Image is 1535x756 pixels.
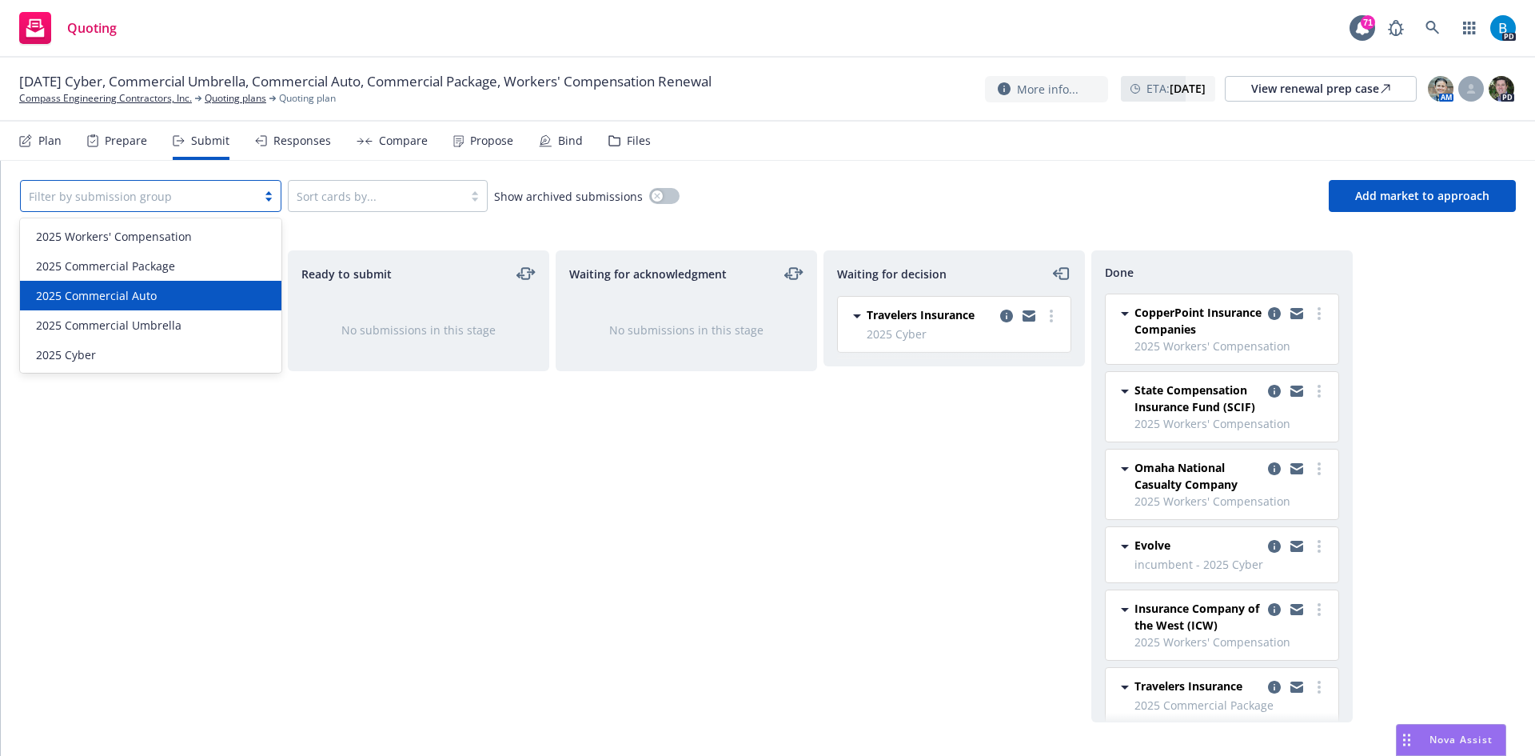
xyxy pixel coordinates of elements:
a: copy logging email [997,306,1016,326]
span: State Compensation Insurance Fund (SCIF) [1134,382,1262,415]
div: View renewal prep case [1251,77,1390,101]
a: Quoting plans [205,91,266,106]
div: No submissions in this stage [314,322,523,338]
a: copy logging email [1265,382,1284,401]
div: No submissions in this stage [582,322,791,338]
div: Responses [273,134,331,147]
a: more [1310,678,1329,697]
span: [DATE] Cyber, Commercial Umbrella, Commercial Auto, Commercial Package, Workers' Compensation Ren... [19,72,712,91]
a: moveLeft [1052,264,1071,283]
a: copy logging email [1265,678,1284,697]
img: photo [1428,76,1453,102]
a: more [1310,600,1329,619]
span: 2025 Cyber [36,346,96,363]
a: moveLeftRight [784,264,803,283]
span: Done [1105,264,1134,281]
span: Quoting plan [279,91,336,106]
span: 2025 Commercial Umbrella [36,317,181,334]
span: 2025 Workers' Compensation [1134,338,1329,354]
span: 2025 Workers' Compensation [1134,634,1329,650]
span: ETA : [1146,80,1206,97]
span: Quoting [67,22,117,34]
a: more [1042,306,1061,326]
span: Ready to submit [301,266,392,282]
span: 2025 Workers' Compensation [36,228,192,245]
a: copy logging email [1287,600,1306,619]
img: photo [1490,15,1516,41]
span: 2025 Workers' Compensation [1134,415,1329,432]
div: Drag to move [1397,725,1417,755]
a: more [1310,304,1329,323]
div: Compare [379,134,428,147]
a: copy logging email [1287,678,1306,697]
a: copy logging email [1265,537,1284,556]
span: Insurance Company of the West (ICW) [1134,600,1262,634]
span: Nova Assist [1429,733,1493,746]
a: View renewal prep case [1225,76,1417,102]
a: Search [1417,12,1449,44]
div: Files [627,134,651,147]
div: Submit [191,134,229,147]
a: Quoting [13,6,123,50]
span: 2025 Commercial Auto [36,287,157,304]
strong: [DATE] [1170,81,1206,96]
div: Bind [558,134,583,147]
div: 71 [1361,15,1375,30]
a: copy logging email [1265,304,1284,323]
a: copy logging email [1019,306,1039,326]
span: Add market to approach [1355,188,1489,203]
span: Show archived submissions [494,188,643,205]
span: Travelers Insurance [1134,678,1242,694]
button: Nova Assist [1396,724,1506,756]
button: More info... [985,76,1108,102]
span: Omaha National Casualty Company [1134,459,1262,493]
img: photo [1489,76,1514,102]
span: 2025 Commercial Package [1134,697,1329,714]
div: Prepare [105,134,147,147]
a: Switch app [1453,12,1485,44]
a: copy logging email [1265,600,1284,619]
span: Waiting for acknowledgment [569,266,727,282]
span: Evolve [1134,537,1170,554]
span: 2025 Cyber [867,326,1061,342]
div: Propose [470,134,513,147]
a: Compass Engineering Contractors, Inc. [19,91,192,106]
span: Travelers Insurance [867,306,975,323]
span: More info... [1017,81,1078,98]
a: more [1310,382,1329,401]
span: CopperPoint Insurance Companies [1134,304,1262,338]
button: Add market to approach [1329,180,1516,212]
a: Report a Bug [1380,12,1412,44]
a: copy logging email [1287,304,1306,323]
div: Plan [38,134,62,147]
a: more [1310,459,1329,478]
a: copy logging email [1287,459,1306,478]
a: copy logging email [1287,537,1306,556]
span: Waiting for decision [837,266,947,282]
span: incumbent - 2025 Cyber [1134,556,1329,573]
a: copy logging email [1265,459,1284,478]
span: 2025 Commercial Package [36,258,175,274]
a: copy logging email [1287,382,1306,401]
a: more [1310,537,1329,556]
span: 2025 Workers' Compensation [1134,493,1329,510]
a: moveLeftRight [516,264,536,283]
